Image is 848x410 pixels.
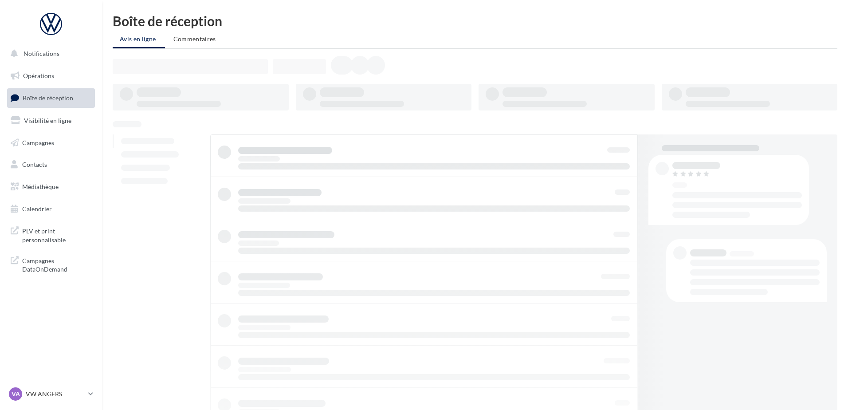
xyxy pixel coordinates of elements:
a: PLV et print personnalisable [5,221,97,248]
span: Notifications [24,50,59,57]
span: PLV et print personnalisable [22,225,91,244]
a: Visibilité en ligne [5,111,97,130]
a: Médiathèque [5,177,97,196]
span: Campagnes [22,138,54,146]
span: Boîte de réception [23,94,73,102]
a: Campagnes [5,134,97,152]
span: VA [12,390,20,398]
button: Notifications [5,44,93,63]
p: VW ANGERS [26,390,85,398]
span: Campagnes DataOnDemand [22,255,91,274]
div: Boîte de réception [113,14,837,28]
span: Calendrier [22,205,52,213]
a: Boîte de réception [5,88,97,107]
a: Calendrier [5,200,97,218]
span: Opérations [23,72,54,79]
a: Contacts [5,155,97,174]
span: Commentaires [173,35,216,43]
a: Opérations [5,67,97,85]
span: Médiathèque [22,183,59,190]
span: Contacts [22,161,47,168]
a: Campagnes DataOnDemand [5,251,97,277]
span: Visibilité en ligne [24,117,71,124]
a: VA VW ANGERS [7,386,95,402]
